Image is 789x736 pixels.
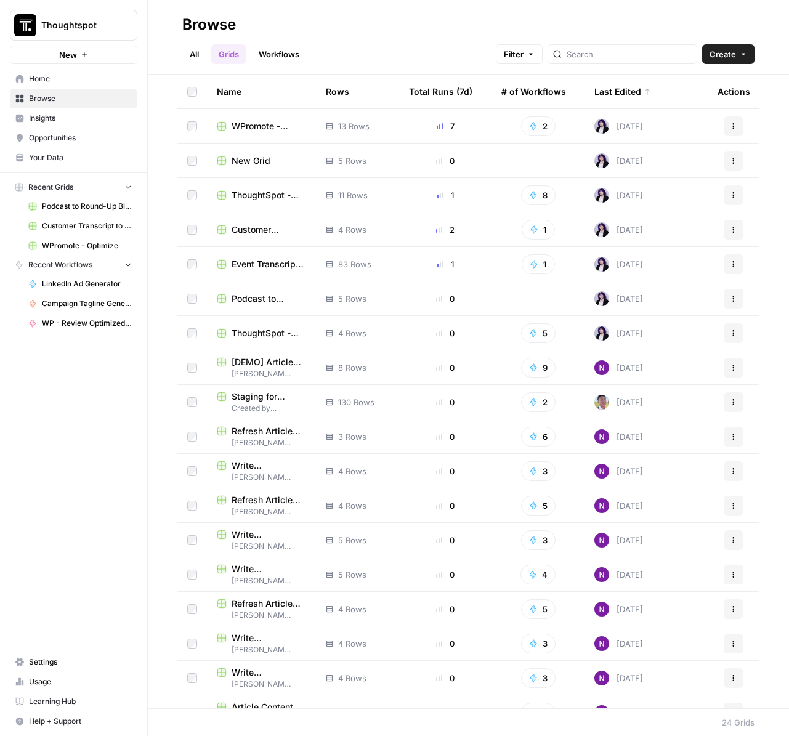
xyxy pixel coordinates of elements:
a: New Grid [217,155,306,167]
span: Browse [29,93,132,104]
div: [DATE] [594,429,643,444]
span: [PERSON_NAME] Initial Testing [217,368,306,379]
div: 0 [409,396,482,408]
img: tzasfqpy46zz9dbmxk44r2ls5vap [594,153,609,168]
span: 4 Rows [338,465,366,477]
a: Workflows [251,44,307,64]
span: 11 Rows [338,189,368,201]
button: 6 [521,703,556,722]
img: tzasfqpy46zz9dbmxk44r2ls5vap [594,222,609,237]
div: [DATE] [594,498,643,513]
a: Your Data [10,148,137,168]
span: Customer Transcript to Case Study [232,224,306,236]
img: tzasfqpy46zz9dbmxk44r2ls5vap [594,188,609,203]
button: 4 [520,565,556,584]
span: Podcast to Round-Up Blog [232,293,306,305]
span: [PERSON_NAME] Initial Testing [217,541,306,552]
a: Browse [10,89,137,108]
a: Usage [10,672,137,692]
span: Recent Workflows [28,259,92,270]
span: Refresh Article Content [232,597,306,610]
span: Insights [29,113,132,124]
span: Learning Hub [29,696,132,707]
span: Write Informational Article [232,666,306,679]
span: Your Data [29,152,132,163]
button: Workspace: Thoughtspot [10,10,137,41]
span: Refresh Article Content [232,494,306,506]
a: Settings [10,652,137,672]
div: [DATE] [594,636,643,651]
button: 3 [521,530,556,550]
a: Refresh Article Content[PERSON_NAME] Initial Testing [217,425,306,448]
span: Staging for Knowledge Base [232,390,306,403]
span: WP - Review Optimized Article [42,318,132,329]
div: 0 [409,499,482,512]
span: 5 Rows [338,155,366,167]
a: Write Informational Article[PERSON_NAME] Initial Testing [217,528,306,552]
div: [DATE] [594,291,643,306]
span: [PERSON_NAME] Initial Testing [217,437,306,448]
a: WPromote - Optimize [23,236,137,256]
span: 3 Rows [338,431,366,443]
button: 3 [521,668,556,688]
div: 0 [409,431,482,443]
span: [PERSON_NAME] Initial Testing [217,506,306,517]
div: 1 [409,189,482,201]
span: Usage [29,676,132,687]
a: ThoughtSpot - Optimize [217,327,306,339]
span: 4 Rows [338,637,366,650]
a: [DEMO] Article Creation Grid[PERSON_NAME] Initial Testing [217,356,306,379]
span: 4 Rows [338,499,366,512]
a: Article Content Refresh[PERSON_NAME] Initial Testing [217,701,306,724]
span: [PERSON_NAME] Initial Testing [217,679,306,690]
a: All [182,44,206,64]
span: New [59,49,77,61]
div: [DATE] [594,257,643,272]
img: 99f2gcj60tl1tjps57nny4cf0tt1 [594,395,609,410]
input: Search [567,48,692,60]
span: LinkedIn Ad Generator [42,278,132,289]
span: [PERSON_NAME] Initial Testing [217,472,306,483]
div: # of Workflows [501,75,566,108]
img: tzasfqpy46zz9dbmxk44r2ls5vap [594,257,609,272]
span: Help + Support [29,716,132,727]
img: kedmmdess6i2jj5txyq6cw0yj4oc [594,360,609,375]
a: Podcast to Round-Up Blog [23,196,137,216]
span: Customer Transcript to Case Study [42,220,132,232]
span: Write Informational Article [232,459,306,472]
button: 5 [521,323,556,343]
a: ThoughtSpot - New [217,189,306,201]
div: [DATE] [594,360,643,375]
button: 2 [521,392,556,412]
a: Refresh Article Content[PERSON_NAME] Initial Testing [217,597,306,621]
img: kedmmdess6i2jj5txyq6cw0yj4oc [594,705,609,720]
img: Thoughtspot Logo [14,14,36,36]
button: 6 [521,427,556,447]
button: 9 [521,358,556,378]
span: Campaign Tagline Generator [42,298,132,309]
span: Created by AirOps [217,403,306,414]
img: tzasfqpy46zz9dbmxk44r2ls5vap [594,326,609,341]
div: 0 [409,534,482,546]
span: Create [710,48,736,60]
button: Recent Workflows [10,256,137,274]
span: 4 Rows [338,672,366,684]
div: 0 [409,568,482,581]
button: 8 [521,185,556,205]
span: [PERSON_NAME] Initial Testing [217,644,306,655]
span: Event Transcript to Blog [232,258,306,270]
div: 24 Grids [722,716,755,729]
span: ThoughtSpot - New [232,189,306,201]
img: kedmmdess6i2jj5txyq6cw0yj4oc [594,602,609,617]
span: 5 Rows [338,293,366,305]
span: Write Informational Article [232,563,306,575]
a: Campaign Tagline Generator [23,294,137,313]
img: kedmmdess6i2jj5txyq6cw0yj4oc [594,567,609,582]
span: ThoughtSpot - Optimize [232,327,306,339]
div: Rows [326,75,349,108]
img: kedmmdess6i2jj5txyq6cw0yj4oc [594,429,609,444]
span: Thoughtspot [41,19,116,31]
div: [DATE] [594,395,643,410]
button: 2 [521,116,556,136]
a: Write Informational Article[PERSON_NAME] Initial Testing [217,459,306,483]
